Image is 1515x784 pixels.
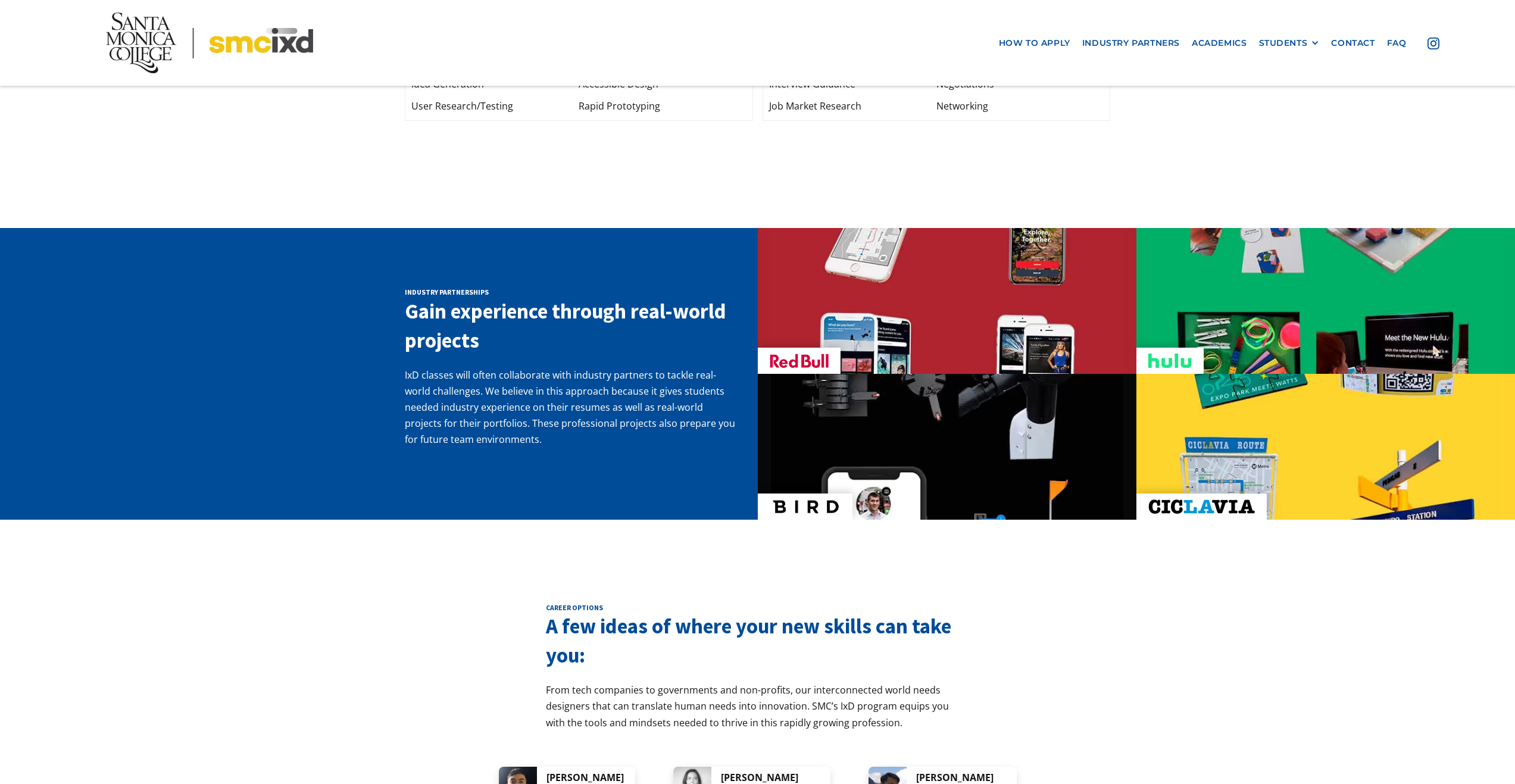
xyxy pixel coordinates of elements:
a: how to apply [993,32,1076,54]
a: industry partners [1076,32,1186,54]
div: Rapid Prototyping [579,98,746,114]
a: faq [1381,32,1413,54]
div: Networking [936,98,1104,114]
div: STUDENTS [1259,38,1308,48]
img: icon - instagram [1427,38,1439,49]
a: contact [1325,32,1380,54]
h2: career options [546,603,969,613]
h2: Industry Partnerships [405,288,740,297]
p: From tech companies to governments and non-profits, our interconnected world needs designers that... [546,682,969,731]
p: IxD classes will often collaborate with industry partners to tackle real-world challenges. We bel... [405,367,740,448]
div: Job Market Research [769,98,936,114]
a: Academics [1186,32,1252,54]
h3: Gain experience through real-world projects [405,297,740,355]
div: STUDENTS [1259,38,1320,48]
img: Santa Monica College - SMC IxD logo [106,13,313,73]
div: User Research/Testing [411,98,579,114]
h3: A few ideas of where your new skills can take you: [546,612,969,670]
